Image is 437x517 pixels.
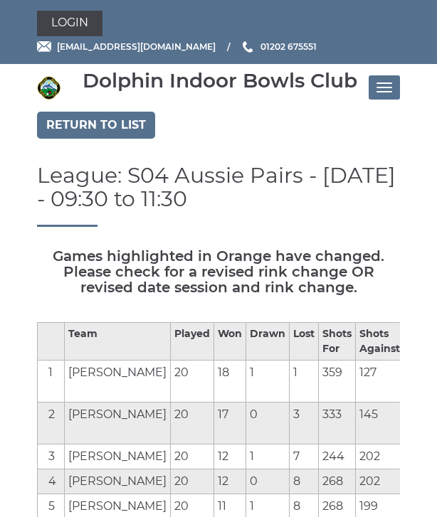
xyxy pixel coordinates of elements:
img: Email [37,41,51,52]
a: Email [EMAIL_ADDRESS][DOMAIN_NAME] [37,40,216,53]
th: Played [171,322,214,360]
td: 1 [246,360,290,402]
td: 2 [38,402,65,444]
td: 4 [38,469,65,494]
button: Toggle navigation [369,75,400,100]
h1: League: S04 Aussie Pairs - [DATE] - 09:30 to 11:30 [37,164,400,227]
td: 20 [171,469,214,494]
div: Dolphin Indoor Bowls Club [83,70,357,92]
th: Shots For [319,322,356,360]
td: 0 [246,402,290,444]
h5: Games highlighted in Orange have changed. Please check for a revised rink change OR revised date ... [37,248,400,295]
td: 333 [319,402,356,444]
td: 202 [356,444,404,469]
td: 20 [171,402,214,444]
td: 12 [214,444,246,469]
td: 17 [214,402,246,444]
th: Lost [290,322,319,360]
td: 359 [319,360,356,402]
td: 145 [356,402,404,444]
a: Phone us 01202 675551 [241,40,317,53]
td: 244 [319,444,356,469]
span: 01202 675551 [260,41,317,52]
th: Team [65,322,171,360]
td: [PERSON_NAME] [65,360,171,402]
td: 1 [290,360,319,402]
td: [PERSON_NAME] [65,444,171,469]
td: 7 [290,444,319,469]
th: Won [214,322,246,360]
th: Shots Against [356,322,404,360]
td: 20 [171,444,214,469]
td: 3 [38,444,65,469]
span: [EMAIL_ADDRESS][DOMAIN_NAME] [57,41,216,52]
a: Return to list [37,112,155,139]
th: Drawn [246,322,290,360]
td: 18 [214,360,246,402]
td: [PERSON_NAME] [65,402,171,444]
td: 0 [246,469,290,494]
td: 127 [356,360,404,402]
a: Login [37,11,102,36]
td: 3 [290,402,319,444]
td: 1 [246,444,290,469]
img: Dolphin Indoor Bowls Club [37,76,60,100]
td: [PERSON_NAME] [65,469,171,494]
td: 20 [171,360,214,402]
td: 12 [214,469,246,494]
td: 202 [356,469,404,494]
td: 268 [319,469,356,494]
td: 1 [38,360,65,402]
td: 8 [290,469,319,494]
img: Phone us [243,41,253,53]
